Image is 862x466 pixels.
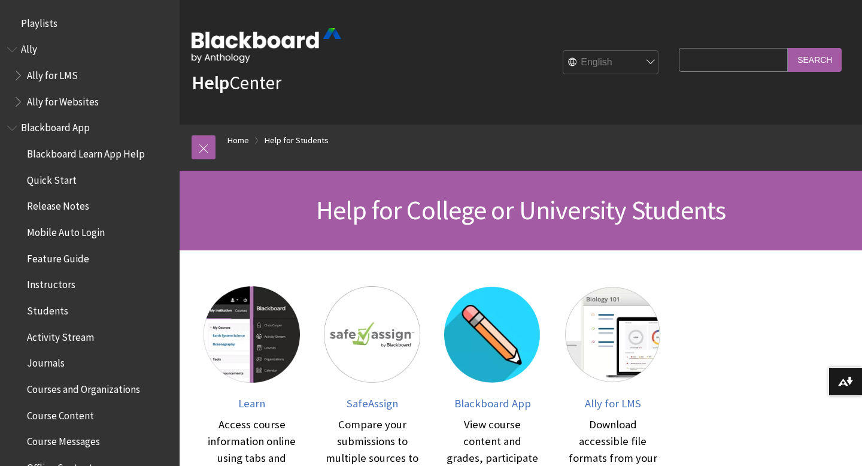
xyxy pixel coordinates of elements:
span: Blackboard App [454,397,531,410]
nav: Book outline for Playlists [7,13,172,34]
span: SafeAssign [347,397,398,410]
img: Blackboard by Anthology [192,28,341,63]
span: Playlists [21,13,57,29]
span: Course Content [27,406,94,422]
img: Learn [204,286,300,383]
input: Search [788,48,842,71]
span: Mobile Auto Login [27,222,105,238]
span: Instructors [27,275,75,291]
span: Blackboard Learn App Help [27,144,145,160]
select: Site Language Selector [563,51,659,75]
span: Journals [27,353,65,370]
span: Feature Guide [27,249,89,265]
span: Ally for Websites [27,92,99,108]
span: Students [27,301,68,317]
span: Help for College or University Students [316,193,726,226]
span: Ally for LMS [27,65,78,81]
span: Learn [238,397,265,410]
span: Course Messages [27,432,100,448]
nav: Book outline for Anthology Ally Help [7,40,172,112]
a: HelpCenter [192,71,281,95]
span: Blackboard App [21,118,90,134]
span: Activity Stream [27,327,94,343]
a: Home [227,133,249,148]
span: Ally [21,40,37,56]
span: Release Notes [27,196,89,213]
span: Ally for LMS [585,397,641,410]
img: Ally for LMS [564,286,661,383]
span: Courses and Organizations [27,379,140,395]
a: Help for Students [265,133,329,148]
span: Quick Start [27,170,77,186]
img: SafeAssign [324,286,420,383]
strong: Help [192,71,229,95]
img: Blackboard App [444,286,541,383]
